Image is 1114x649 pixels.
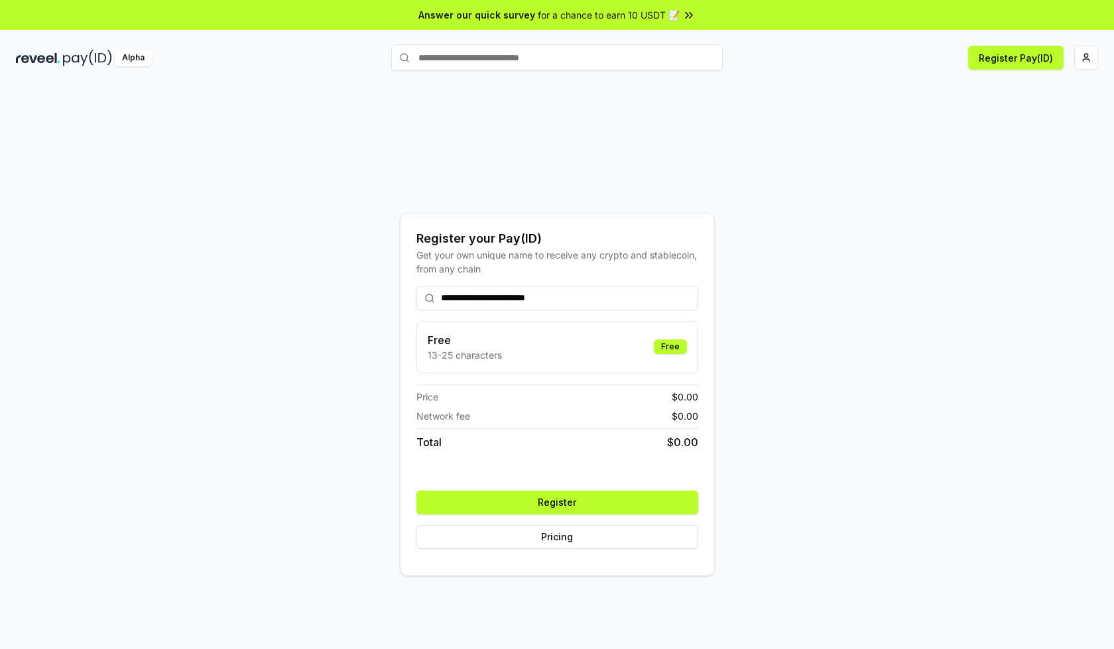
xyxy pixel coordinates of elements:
div: Get your own unique name to receive any crypto and stablecoin, from any chain [416,248,698,276]
div: Alpha [115,50,152,66]
span: Price [416,390,438,404]
div: Register your Pay(ID) [416,229,698,248]
span: $ 0.00 [672,390,698,404]
span: $ 0.00 [672,409,698,423]
h3: Free [428,332,502,348]
span: Answer our quick survey [418,8,535,22]
div: Free [654,339,687,354]
img: pay_id [63,50,112,66]
span: Network fee [416,409,470,423]
span: $ 0.00 [667,434,698,450]
span: for a chance to earn 10 USDT 📝 [538,8,680,22]
button: Pricing [416,525,698,549]
img: reveel_dark [16,50,60,66]
span: Total [416,434,442,450]
button: Register [416,491,698,514]
p: 13-25 characters [428,348,502,362]
button: Register Pay(ID) [968,46,1064,70]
